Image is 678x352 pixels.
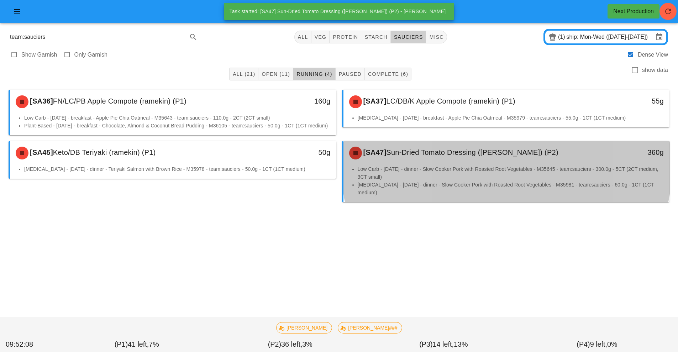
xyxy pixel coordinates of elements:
[28,97,53,105] span: [SA36]
[358,165,664,181] li: Low Carb - [DATE] - dinner - Slow Cooker Pork with Roasted Root Vegetables - M35645 - team:saucie...
[364,34,387,40] span: starch
[642,67,668,74] label: show data
[296,71,332,77] span: Running (4)
[368,71,408,77] span: Complete (6)
[358,181,664,196] li: [MEDICAL_DATA] - [DATE] - dinner - Slow Cooker Pork with Roasted Root Vegetables - M35981 - team:...
[613,7,654,16] div: Next Production
[338,71,362,77] span: Paused
[21,51,57,58] label: Show Garnish
[24,114,331,122] li: Low Carb - [DATE] - breakfast - Apple Pie Chia Oatmeal - M35643 - team:sauciers - 110.0g - 2CT (2...
[391,31,426,43] button: sauciers
[311,31,330,43] button: veg
[336,68,365,80] button: Paused
[229,68,258,80] button: All (21)
[53,148,156,156] span: Keto/DB Teriyaki (ramekin) (P1)
[429,34,443,40] span: misc
[258,147,330,158] div: 50g
[332,34,358,40] span: protein
[293,68,335,80] button: Running (4)
[314,34,327,40] span: veg
[28,148,53,156] span: [SA45]
[232,71,255,77] span: All (21)
[298,34,308,40] span: All
[258,68,293,80] button: Open (11)
[258,95,330,107] div: 160g
[592,95,664,107] div: 55g
[24,122,331,130] li: Plant-Based - [DATE] - breakfast - Chocolate, Almond & Coconut Bread Pudding - M36105 - team:sauc...
[362,148,387,156] span: [SA47]
[294,31,311,43] button: All
[592,147,664,158] div: 360g
[330,31,361,43] button: protein
[362,97,387,105] span: [SA37]
[394,34,423,40] span: sauciers
[558,33,567,41] div: (1)
[53,97,186,105] span: FN/LC/PB Apple Compote (ramekin) (P1)
[358,114,664,122] li: [MEDICAL_DATA] - [DATE] - breakfast - Apple Pie Chia Oatmeal - M35979 - team:sauciers - 55.0g - 1...
[365,68,411,80] button: Complete (6)
[24,165,331,173] li: [MEDICAL_DATA] - [DATE] - dinner - Teriyaki Salmon with Brown Rice - M35978 - team:sauciers - 50....
[638,51,668,58] label: Dense View
[361,31,390,43] button: starch
[261,71,290,77] span: Open (11)
[74,51,107,58] label: Only Garnish
[386,97,515,105] span: LC/DB/K Apple Compote (ramekin) (P1)
[386,148,558,156] span: Sun-Dried Tomato Dressing ([PERSON_NAME]) (P2)
[426,31,447,43] button: misc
